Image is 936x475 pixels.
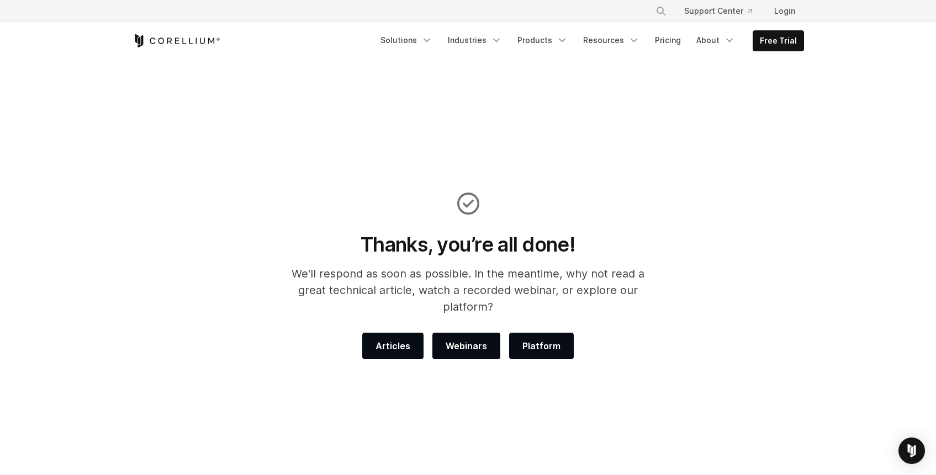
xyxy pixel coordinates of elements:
[374,30,439,50] a: Solutions
[376,339,410,353] span: Articles
[765,1,804,21] a: Login
[642,1,804,21] div: Navigation Menu
[362,333,424,359] a: Articles
[511,30,574,50] a: Products
[898,437,925,464] div: Open Intercom Messenger
[446,339,487,353] span: Webinars
[753,31,803,51] a: Free Trial
[651,1,671,21] button: Search
[133,34,220,47] a: Corellium Home
[441,30,509,50] a: Industries
[675,1,761,21] a: Support Center
[690,30,742,50] a: About
[509,333,574,359] a: Platform
[374,30,804,51] div: Navigation Menu
[277,265,659,315] p: We'll respond as soon as possible. In the meantime, why not read a great technical article, watch...
[577,30,646,50] a: Resources
[522,339,560,353] span: Platform
[277,232,659,257] h1: Thanks, you’re all done!
[432,333,500,359] a: Webinars
[648,30,688,50] a: Pricing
